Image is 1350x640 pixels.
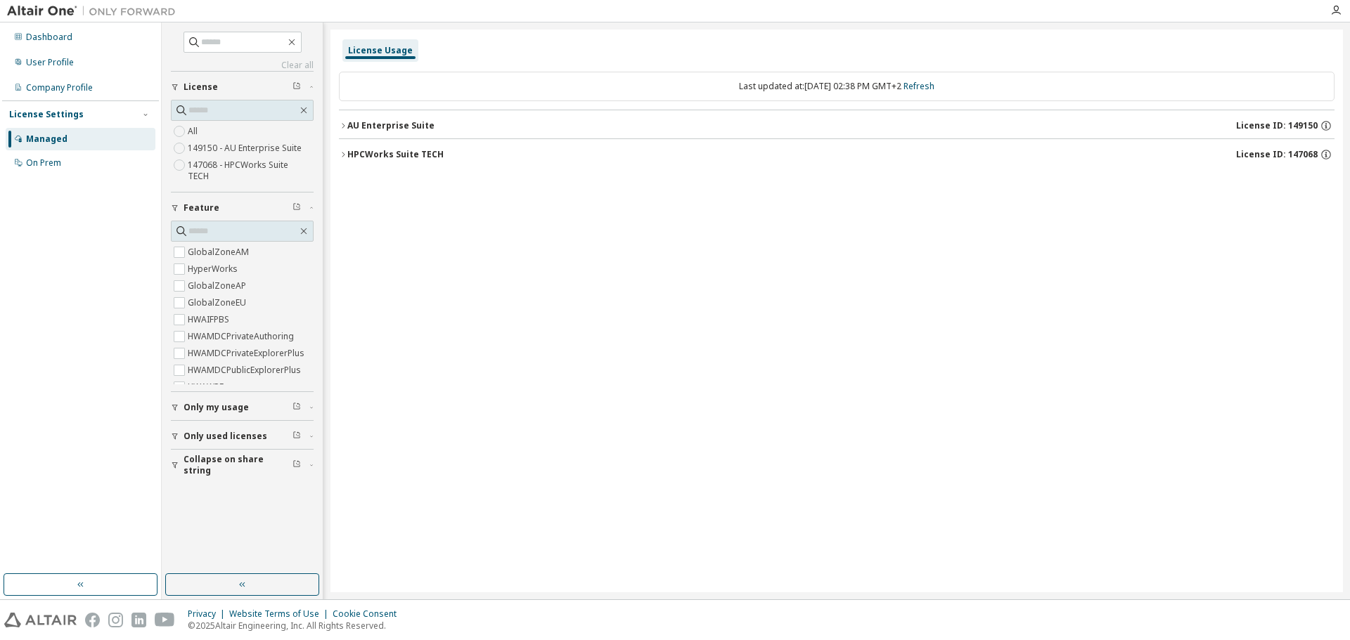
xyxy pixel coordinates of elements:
div: User Profile [26,57,74,68]
span: Only used licenses [184,431,267,442]
div: Last updated at: [DATE] 02:38 PM GMT+2 [339,72,1335,101]
div: License Usage [348,45,413,56]
a: Clear all [171,60,314,71]
div: Company Profile [26,82,93,93]
span: Clear filter [292,202,301,214]
label: HWAMDCPublicExplorerPlus [188,362,304,379]
label: HyperWorks [188,261,240,277]
button: Only used licenses [171,421,314,452]
div: On Prem [26,157,61,169]
label: HWAIFPBS [188,311,232,328]
button: Collapse on share string [171,450,314,481]
div: AU Enterprise Suite [347,120,435,131]
div: Privacy [188,608,229,620]
label: 147068 - HPCWorks Suite TECH [188,157,314,185]
label: GlobalZoneAP [188,277,249,294]
span: Clear filter [292,459,301,471]
img: youtube.svg [155,613,175,627]
span: Clear filter [292,402,301,413]
label: GlobalZoneAM [188,244,252,261]
span: Clear filter [292,81,301,93]
span: License ID: 147068 [1236,149,1318,160]
button: HPCWorks Suite TECHLicense ID: 147068 [339,139,1335,170]
div: HPCWorks Suite TECH [347,149,444,160]
img: instagram.svg [108,613,123,627]
img: facebook.svg [85,613,100,627]
div: License Settings [9,109,84,120]
img: Altair One [7,4,183,18]
span: Feature [184,202,219,214]
span: Only my usage [184,402,249,413]
label: HWAMDCPrivateAuthoring [188,328,297,345]
div: Cookie Consent [333,608,405,620]
label: HWAMDCPrivateExplorerPlus [188,345,307,362]
button: Only my usage [171,392,314,423]
div: Managed [26,133,67,145]
span: Collapse on share string [184,454,292,476]
span: License ID: 149150 [1236,120,1318,131]
img: linkedin.svg [131,613,146,627]
span: Clear filter [292,431,301,442]
button: License [171,72,314,103]
span: License [184,81,218,93]
label: All [188,123,200,140]
label: 149150 - AU Enterprise Suite [188,140,304,157]
label: HWAWPF [188,379,226,396]
button: Feature [171,192,314,223]
button: AU Enterprise SuiteLicense ID: 149150 [339,110,1335,141]
p: © 2025 Altair Engineering, Inc. All Rights Reserved. [188,620,405,632]
label: GlobalZoneEU [188,294,249,311]
img: altair_logo.svg [4,613,77,627]
a: Refresh [904,80,934,92]
div: Website Terms of Use [229,608,333,620]
div: Dashboard [26,32,72,43]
